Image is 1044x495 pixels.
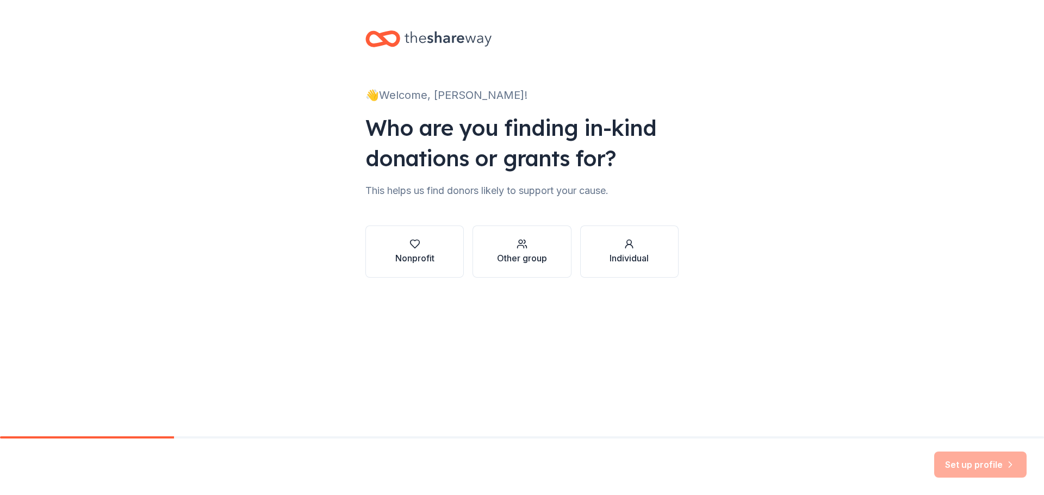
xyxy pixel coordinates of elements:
div: 👋 Welcome, [PERSON_NAME]! [365,86,679,104]
div: Other group [497,252,547,265]
button: Individual [580,225,679,278]
div: Nonprofit [395,252,434,265]
div: Who are you finding in-kind donations or grants for? [365,112,679,173]
button: Other group [473,225,571,278]
div: Individual [610,252,649,265]
button: Nonprofit [365,225,464,278]
div: This helps us find donors likely to support your cause. [365,182,679,199]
